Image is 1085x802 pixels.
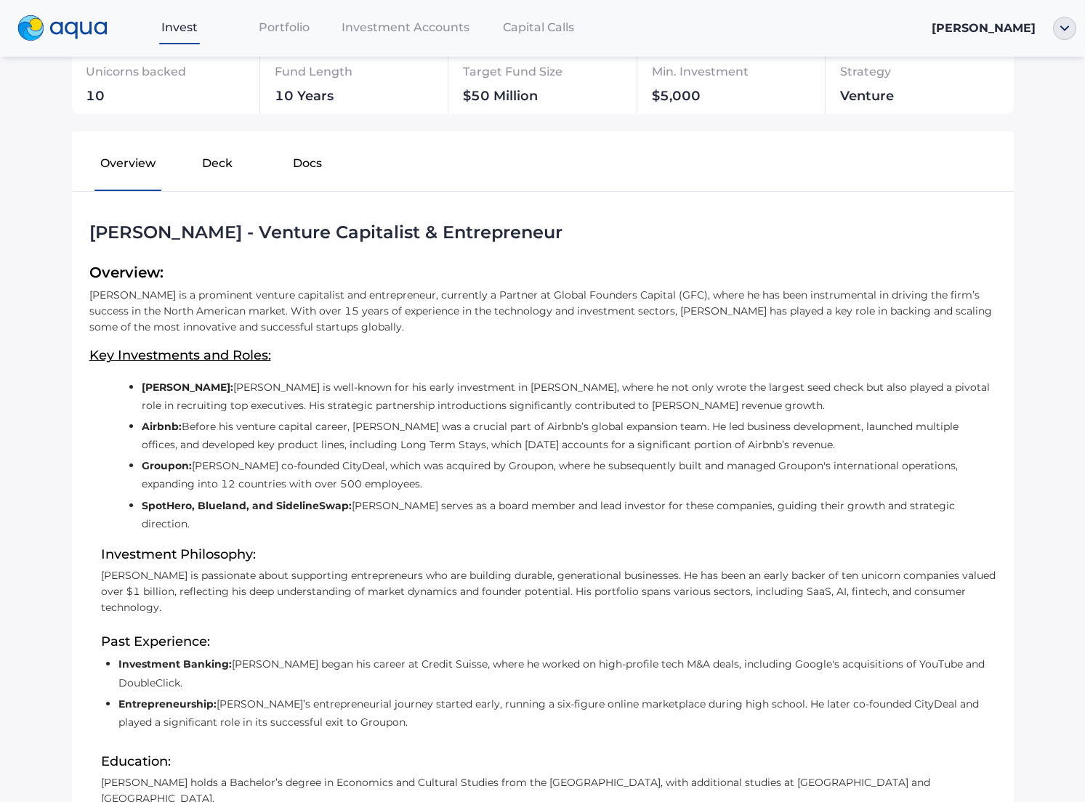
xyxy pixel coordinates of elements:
button: Deck [173,143,262,190]
p: [PERSON_NAME] is a prominent venture capitalist and entrepreneur, currently a Partner at Global F... [89,287,996,335]
div: 10 Years [275,89,435,108]
span: [PERSON_NAME] [932,21,1036,35]
div: [PERSON_NAME] - Venture Capitalist & Entrepreneur [89,221,996,244]
img: ellipse [1053,17,1076,40]
div: 10 [86,89,228,108]
span: Before his venture capital career, [PERSON_NAME] was a crucial part of Airbnb’s global expansion ... [142,420,959,451]
b: Airbnb: [142,420,182,433]
b: Groupon: [142,459,192,472]
a: Capital Calls [475,12,602,42]
span: Past Experience: [101,631,996,652]
a: Investment Accounts [336,12,475,42]
div: Unicorns backed [86,60,228,89]
b: SpotHero, Blueland, and SidelineSwap: [142,499,352,512]
div: $5,000 [652,89,820,108]
span: [PERSON_NAME]’s entrepreneurial journey started early, running a six-figure online marketplace du... [118,697,979,729]
a: logo [9,12,128,45]
div: Venture [840,89,968,108]
a: Invest [128,12,232,42]
div: $50 Million [463,89,648,108]
span: [PERSON_NAME] co-founded CityDeal, which was acquired by Groupon, where he subsequently built and... [142,459,958,490]
button: Overview [84,143,173,190]
span: Capital Calls [503,20,574,34]
span: Investment Accounts [342,20,469,34]
span: Portfolio [259,20,310,34]
b: Entrepreneurship: [118,697,217,710]
span: [PERSON_NAME] serves as a board member and lead investor for these companies, guiding their growt... [142,499,955,530]
a: Portfolio [232,12,336,42]
p: [PERSON_NAME] is passionate about supporting entrepreneurs who are building durable, generational... [101,567,996,615]
b: Investment Banking: [118,657,232,671]
u: Key Investments and Roles: [89,347,271,363]
div: Strategy [840,60,968,89]
span: Investment Philosophy: [101,544,996,564]
span: [PERSON_NAME] began his career at Credit Suisse, where he worked on high-profile tech M&A deals, ... [118,657,985,689]
span: Overview: [89,262,996,284]
button: Docs [262,143,352,190]
span: Invest [161,20,198,34]
b: [PERSON_NAME]: [142,381,233,394]
div: Fund Length [275,60,435,89]
span: [PERSON_NAME] is well-known for his early investment in [PERSON_NAME], where he not only wrote th... [142,381,990,412]
div: Min. Investment [652,60,820,89]
span: Education: [101,751,996,771]
img: logo [17,15,108,41]
div: Target Fund Size [463,60,648,89]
